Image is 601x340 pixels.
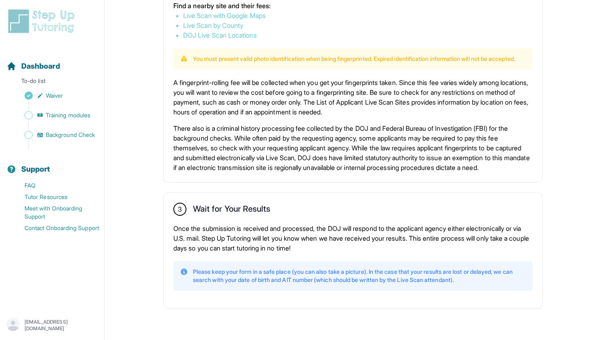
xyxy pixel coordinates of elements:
[193,204,270,217] h2: Wait for Your Results
[193,55,515,63] p: You must present valid photo identification when being fingerprinted. Expired identification info...
[46,131,95,139] span: Background Check
[7,129,104,141] a: Background Check
[21,163,50,175] span: Support
[7,191,104,203] a: Tutor Resources
[7,8,79,34] img: logo
[173,224,532,253] p: Once the submission is received and processed, the DOJ will respond to the applicant agency eithe...
[7,222,104,234] a: Contact Onboarding Support
[7,90,104,101] a: Waiver
[7,318,98,333] button: [EMAIL_ADDRESS][DOMAIN_NAME]
[183,11,266,20] a: Live Scan with Google Maps
[3,47,101,75] button: Dashboard
[193,268,526,284] p: Please keep your form in a safe place (you can also take a picture). In the case that your result...
[173,1,532,11] p: Find a nearby site and their fees:
[183,21,243,29] a: Live Scan by County
[3,77,101,88] p: To-do list
[46,111,90,119] span: Training modules
[173,123,532,172] p: There also is a criminal history processing fee collected by the DOJ and Federal Bureau of Invest...
[7,180,104,191] a: FAQ
[178,204,182,214] span: 3
[183,31,257,39] a: DOJ Live Scan Locations
[21,60,60,72] span: Dashboard
[7,60,60,72] a: Dashboard
[7,203,104,222] a: Meet with Onboarding Support
[173,78,532,117] p: A fingerprint-rolling fee will be collected when you get your fingerprints taken. Since this fee ...
[25,319,98,332] p: [EMAIL_ADDRESS][DOMAIN_NAME]
[3,150,101,178] button: Support
[7,110,104,121] a: Training modules
[46,92,63,100] span: Waiver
